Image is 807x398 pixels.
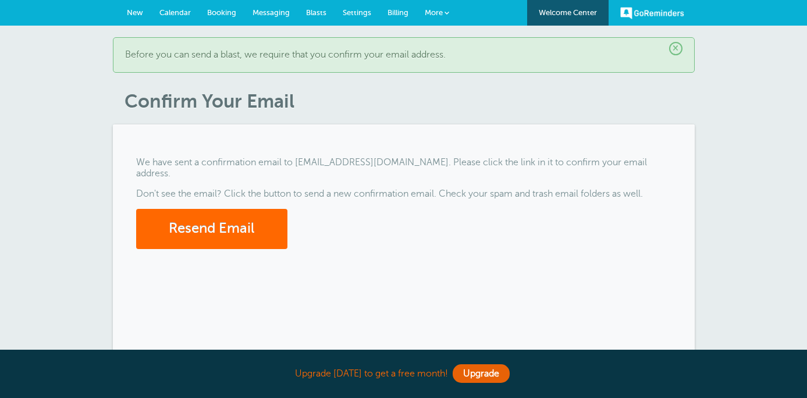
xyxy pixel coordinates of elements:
button: Resend Email [136,209,287,249]
p: Don't see the email? Click the button to send a new confirmation email. Check your spam and trash... [136,189,671,200]
span: Booking [207,8,236,17]
span: Messaging [253,8,290,17]
div: Upgrade [DATE] to get a free month! [113,361,695,386]
h1: Confirm Your Email [125,90,695,112]
span: Calendar [159,8,191,17]
span: Settings [343,8,371,17]
span: Billing [387,8,408,17]
span: New [127,8,143,17]
span: Blasts [306,8,326,17]
p: We have sent a confirmation email to [EMAIL_ADDRESS][DOMAIN_NAME]. Please click the link in it to... [136,157,671,179]
span: More [425,8,443,17]
a: Upgrade [453,364,510,383]
p: Before you can send a blast, we require that you confirm your email address. [125,49,682,61]
span: × [669,42,682,55]
iframe: Resource center [760,351,795,386]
